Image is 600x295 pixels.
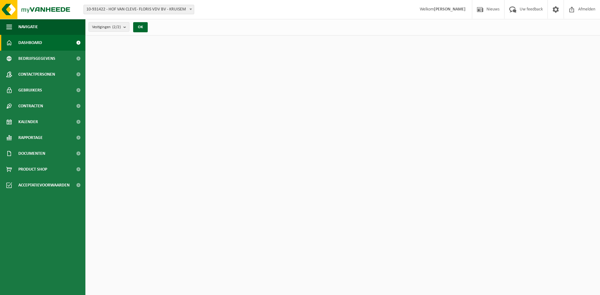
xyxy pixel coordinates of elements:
span: Gebruikers [18,82,42,98]
span: Acceptatievoorwaarden [18,177,70,193]
span: Kalender [18,114,38,130]
span: Contracten [18,98,43,114]
span: Vestigingen [92,22,121,32]
span: 10-931422 - HOF VAN CLEVE- FLORIS VDV BV - KRUISEM [84,5,194,14]
span: Dashboard [18,35,42,51]
count: (2/2) [112,25,121,29]
span: Bedrijfsgegevens [18,51,55,66]
button: OK [133,22,148,32]
span: Rapportage [18,130,43,146]
span: Contactpersonen [18,66,55,82]
strong: [PERSON_NAME] [434,7,466,12]
span: Product Shop [18,161,47,177]
span: Navigatie [18,19,38,35]
span: Documenten [18,146,45,161]
button: Vestigingen(2/2) [89,22,129,32]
